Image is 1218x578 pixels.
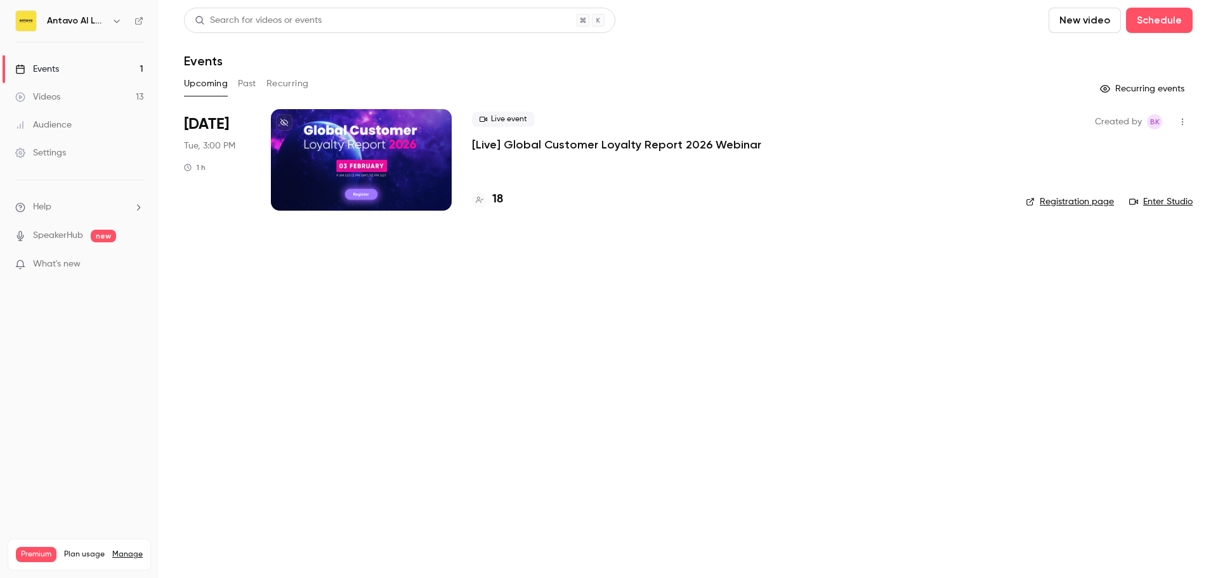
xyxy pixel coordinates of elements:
button: Past [238,74,256,94]
span: new [91,230,116,242]
a: 18 [472,191,503,208]
a: SpeakerHub [33,229,83,242]
div: Search for videos or events [195,14,322,27]
button: New video [1049,8,1121,33]
li: help-dropdown-opener [15,200,143,214]
a: Manage [112,549,143,560]
span: Help [33,200,51,214]
a: Registration page [1026,195,1114,208]
span: Barbara Kekes Szabo [1147,114,1162,129]
span: Tue, 3:00 PM [184,140,235,152]
span: Premium [16,547,56,562]
span: [DATE] [184,114,229,135]
span: What's new [33,258,81,271]
div: Feb 3 Tue, 3:00 PM (Europe/Budapest) [184,109,251,211]
a: [Live] Global Customer Loyalty Report 2026 Webinar [472,137,761,152]
span: BK [1150,114,1160,129]
div: Settings [15,147,66,159]
button: Schedule [1126,8,1193,33]
span: Created by [1095,114,1142,129]
a: Enter Studio [1129,195,1193,208]
div: Audience [15,119,72,131]
button: Recurring events [1094,79,1193,99]
button: Recurring [266,74,309,94]
span: Plan usage [64,549,105,560]
span: Live event [472,112,535,127]
h1: Events [184,53,223,69]
h4: 18 [492,191,503,208]
h6: Antavo AI Loyalty Cloud [47,15,107,27]
button: Upcoming [184,74,228,94]
div: 1 h [184,162,206,173]
div: Videos [15,91,60,103]
div: Events [15,63,59,76]
img: Antavo AI Loyalty Cloud [16,11,36,31]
